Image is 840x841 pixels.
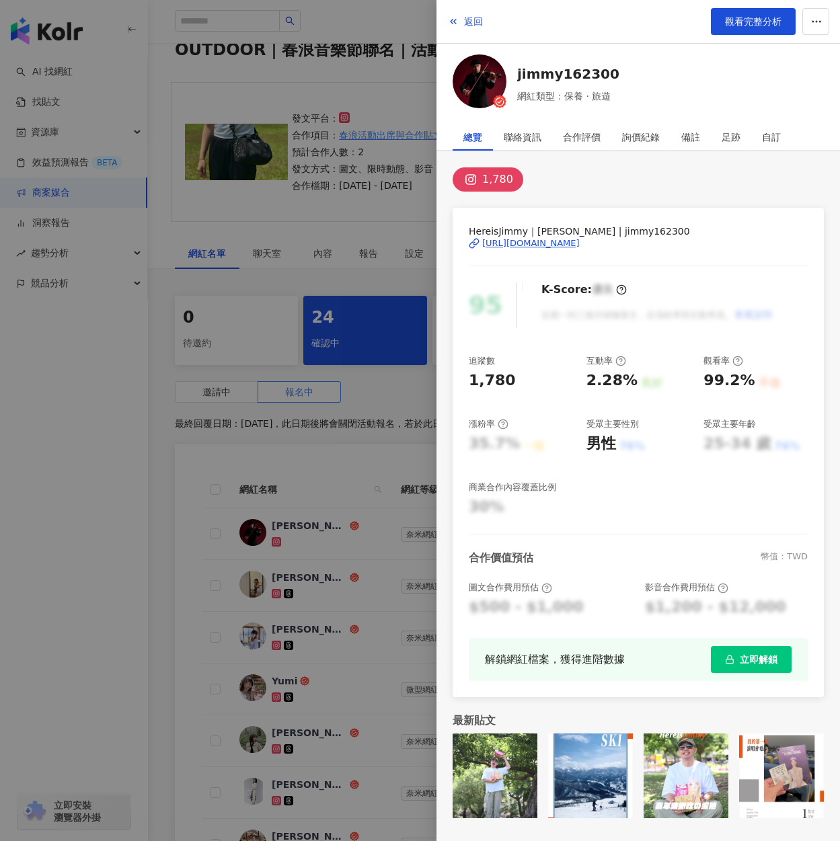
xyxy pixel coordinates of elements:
[482,237,580,249] div: [URL][DOMAIN_NAME]
[645,582,728,594] div: 影音合作費用預估
[586,370,638,391] div: 2.28%
[711,646,792,673] button: 立即解鎖
[463,124,482,151] div: 總覽
[703,355,743,367] div: 觀看率
[469,582,552,594] div: 圖文合作費用預估
[469,224,808,239] span: HereisJimmy｜[PERSON_NAME] | jimmy162300
[622,124,660,151] div: 詢價紀錄
[453,167,523,192] button: 1,780
[453,713,824,728] div: 最新貼文
[469,355,495,367] div: 追蹤數
[541,282,627,297] div: K-Score :
[447,8,484,35] button: 返回
[703,418,756,430] div: 受眾主要年齡
[548,733,633,818] img: post-image
[740,654,777,665] span: 立即解鎖
[739,733,824,818] img: post-image
[453,54,506,108] img: KOL Avatar
[761,551,808,565] div: 幣值：TWD
[517,65,619,83] a: jimmy162300
[469,481,556,493] div: 商業合作內容覆蓋比例
[644,733,728,818] img: post-image
[469,551,533,565] div: 合作價值預估
[586,355,626,367] div: 互動率
[482,170,513,189] div: 1,780
[681,124,700,151] div: 備註
[464,16,483,27] span: 返回
[453,54,506,113] a: KOL Avatar
[453,733,537,818] img: post-image
[469,418,508,430] div: 漲粉率
[563,124,601,151] div: 合作評價
[711,8,796,35] a: 觀看完整分析
[469,237,808,249] a: [URL][DOMAIN_NAME]
[469,370,516,391] div: 1,780
[725,16,781,27] span: 觀看完整分析
[517,89,619,104] span: 網紅類型：保養 · 旅遊
[703,370,755,391] div: 99.2%
[762,124,781,151] div: 自訂
[485,651,625,668] div: 解鎖網紅檔案，獲得進階數據
[504,124,541,151] div: 聯絡資訊
[722,124,740,151] div: 足跡
[586,418,639,430] div: 受眾主要性別
[586,434,616,454] div: 男性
